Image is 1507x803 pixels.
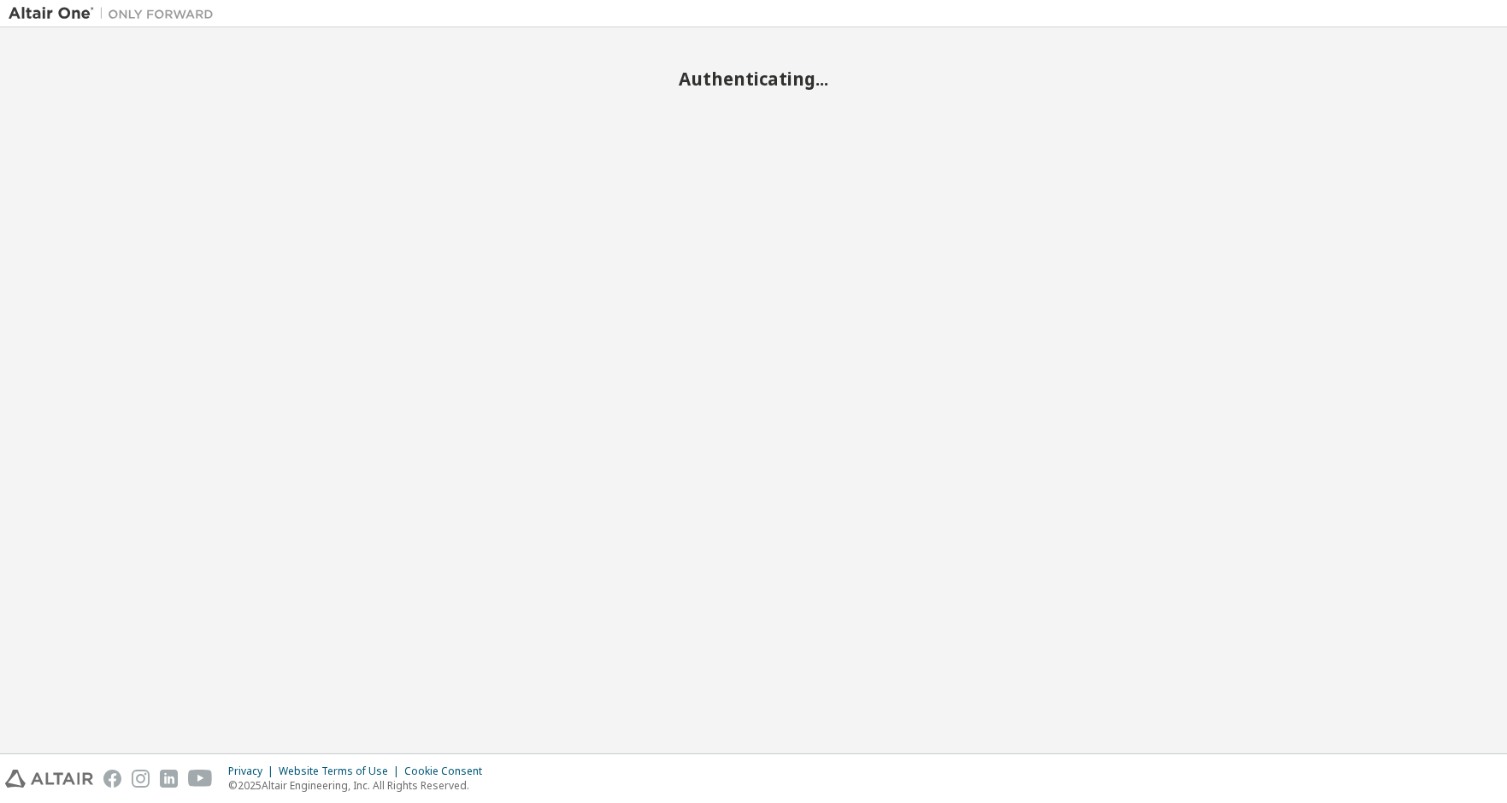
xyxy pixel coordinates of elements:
[228,765,279,778] div: Privacy
[279,765,404,778] div: Website Terms of Use
[9,5,222,22] img: Altair One
[404,765,492,778] div: Cookie Consent
[103,770,121,788] img: facebook.svg
[5,770,93,788] img: altair_logo.svg
[160,770,178,788] img: linkedin.svg
[132,770,150,788] img: instagram.svg
[9,68,1498,90] h2: Authenticating...
[188,770,213,788] img: youtube.svg
[228,778,492,793] p: © 2025 Altair Engineering, Inc. All Rights Reserved.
